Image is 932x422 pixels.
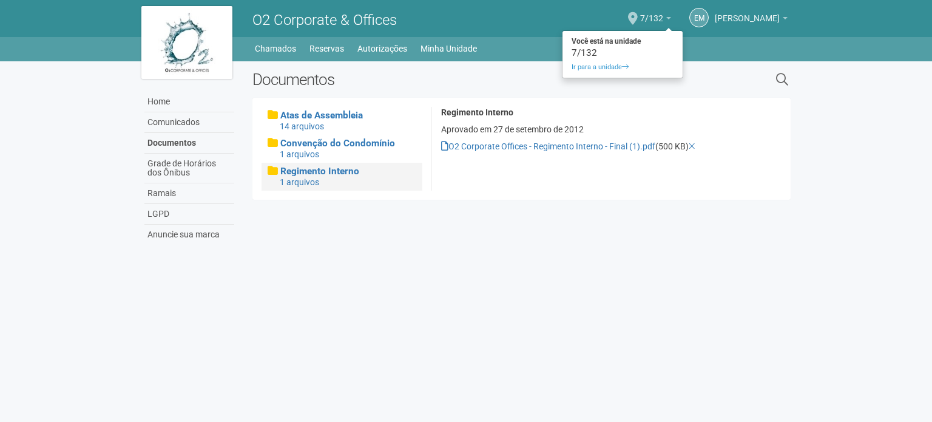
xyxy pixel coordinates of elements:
a: Convenção do Condomínio 1 arquivos [268,138,416,160]
span: O2 Corporate & Offices [252,12,397,29]
a: 7/132 [640,15,671,25]
a: Regimento Interno 1 arquivos [268,166,416,188]
a: Home [144,92,234,112]
div: 7/132 [562,49,683,57]
div: 14 arquivos [280,121,416,132]
span: Convenção do Condomínio [280,138,395,149]
span: ELOISA MAZONI GUNTZEL [715,2,780,23]
a: Autorizações [357,40,407,57]
strong: Regimento Interno [441,107,513,117]
strong: Você está na unidade [562,34,683,49]
a: Chamados [255,40,296,57]
a: O2 Corporate Offices - Regimento Interno - Final (1).pdf [441,141,655,151]
a: Ramais [144,183,234,204]
a: Ir para a unidade [562,60,683,75]
a: Minha Unidade [420,40,477,57]
a: Excluir [689,141,695,151]
a: Anuncie sua marca [144,225,234,245]
a: Documentos [144,133,234,154]
span: Regimento Interno [280,166,359,177]
p: Aprovado em 27 de setembro de 2012 [441,124,782,135]
div: (500 KB) [441,141,782,152]
a: Grade de Horários dos Ônibus [144,154,234,183]
img: logo.jpg [141,6,232,79]
a: [PERSON_NAME] [715,15,788,25]
a: Comunicados [144,112,234,133]
div: 1 arquivos [280,149,416,160]
div: 1 arquivos [280,177,416,188]
a: LGPD [144,204,234,225]
span: Atas de Assembleia [280,110,363,121]
a: Reservas [309,40,344,57]
a: Atas de Assembleia 14 arquivos [268,110,416,132]
h2: Documentos [252,70,651,89]
a: EM [689,8,709,27]
span: 7/132 [640,2,663,23]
